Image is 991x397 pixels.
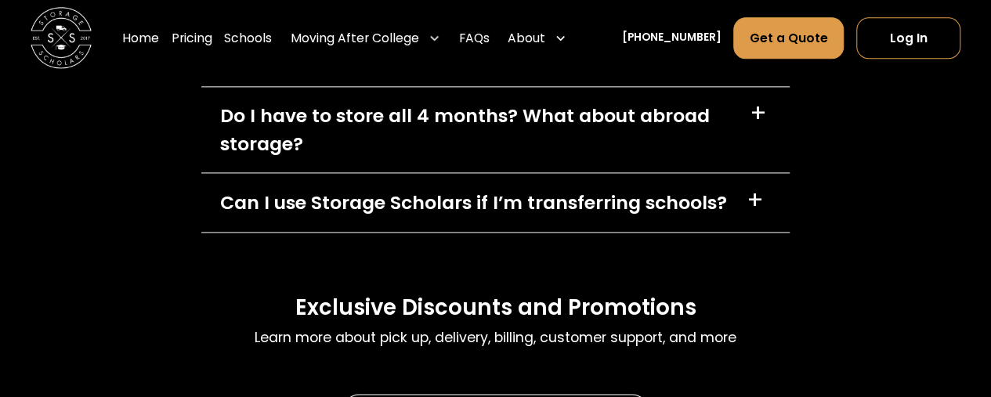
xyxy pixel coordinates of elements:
[255,327,736,348] p: Learn more about pick up, delivery, billing, customer support, and more
[122,17,159,60] a: Home
[295,294,696,322] h3: Exclusive Discounts and Promotions
[459,17,490,60] a: FAQs
[856,17,960,59] a: Log In
[747,189,764,213] div: +
[224,17,272,60] a: Schools
[220,102,731,157] div: Do I have to store all 4 months? What about abroad storage?
[508,29,545,47] div: About
[733,17,844,59] a: Get a Quote
[284,17,447,60] div: Moving After College
[172,17,212,60] a: Pricing
[622,31,722,47] a: [PHONE_NUMBER]
[750,102,767,126] div: +
[31,8,92,69] img: Storage Scholars main logo
[220,189,727,216] div: Can I use Storage Scholars if I’m transferring schools?
[501,17,573,60] div: About
[291,29,419,47] div: Moving After College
